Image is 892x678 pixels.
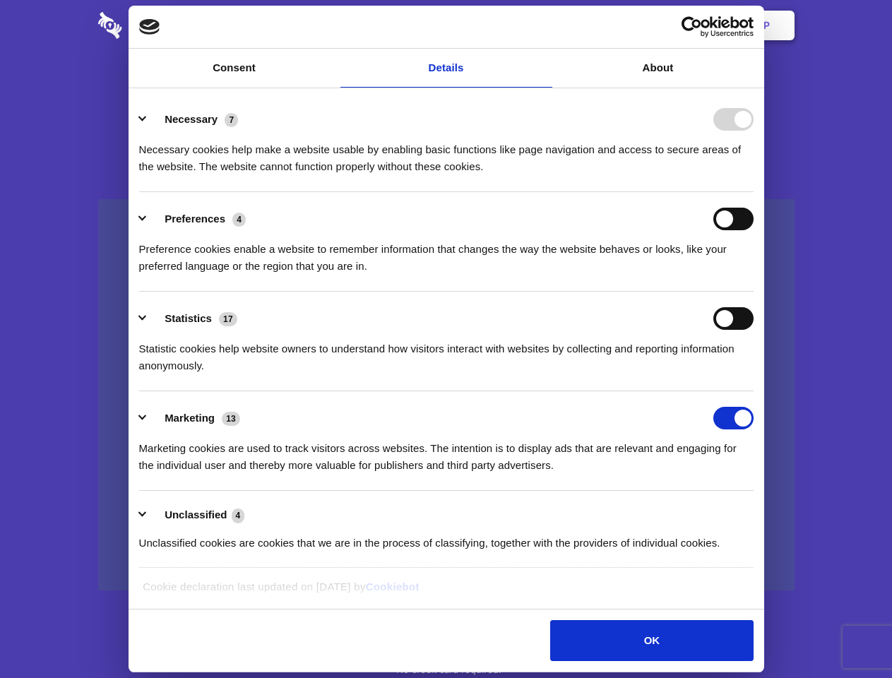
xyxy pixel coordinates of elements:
img: logo-wordmark-white-trans-d4663122ce5f474addd5e946df7df03e33cb6a1c49d2221995e7729f52c070b2.svg [98,12,219,39]
img: logo [139,19,160,35]
a: Contact [573,4,638,47]
span: 13 [222,412,240,426]
h1: Eliminate Slack Data Loss. [98,64,795,114]
div: Statistic cookies help website owners to understand how visitors interact with websites by collec... [139,330,754,374]
span: 17 [219,312,237,326]
div: Unclassified cookies are cookies that we are in the process of classifying, together with the pro... [139,524,754,552]
label: Statistics [165,312,212,324]
span: 4 [232,213,246,227]
a: Wistia video thumbnail [98,199,795,591]
div: Preference cookies enable a website to remember information that changes the way the website beha... [139,230,754,275]
div: Necessary cookies help make a website usable by enabling basic functions like page navigation and... [139,131,754,175]
button: Statistics (17) [139,307,246,330]
h4: Auto-redaction of sensitive data, encrypted data sharing and self-destructing private chats. Shar... [98,129,795,175]
div: Cookie declaration last updated on [DATE] by [132,578,760,606]
a: Login [641,4,702,47]
button: Marketing (13) [139,407,249,429]
button: Unclassified (4) [139,506,254,524]
button: Preferences (4) [139,208,255,230]
a: Cookiebot [366,581,420,593]
button: Necessary (7) [139,108,247,131]
label: Marketing [165,412,215,424]
a: Details [340,49,552,88]
a: Usercentrics Cookiebot - opens in a new window [630,16,754,37]
div: Marketing cookies are used to track visitors across websites. The intention is to display ads tha... [139,429,754,474]
a: Consent [129,49,340,88]
span: 7 [225,113,238,127]
label: Preferences [165,213,225,225]
span: 4 [232,509,245,523]
button: OK [550,620,753,661]
label: Necessary [165,113,218,125]
a: Pricing [415,4,476,47]
a: About [552,49,764,88]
